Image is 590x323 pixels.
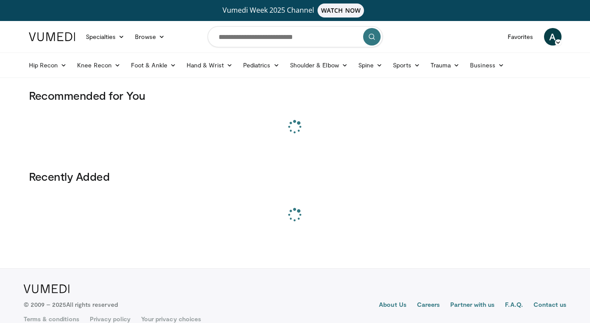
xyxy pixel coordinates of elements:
a: Hip Recon [24,56,72,74]
a: Shoulder & Elbow [285,56,353,74]
a: Favorites [502,28,539,46]
a: Trauma [425,56,465,74]
a: Vumedi Week 2025 ChannelWATCH NOW [30,4,560,18]
a: Specialties [81,28,130,46]
img: VuMedi Logo [29,32,75,41]
h3: Recommended for You [29,88,562,102]
a: Browse [130,28,170,46]
a: About Us [379,300,406,311]
p: © 2009 – 2025 [24,300,118,309]
a: Spine [353,56,388,74]
a: Sports [388,56,425,74]
a: Knee Recon [72,56,126,74]
a: Partner with us [450,300,495,311]
h3: Recently Added [29,169,562,183]
a: Careers [417,300,440,311]
a: Contact us [533,300,567,311]
a: A [544,28,562,46]
input: Search topics, interventions [208,26,383,47]
a: Foot & Ankle [126,56,181,74]
a: F.A.Q. [505,300,523,311]
img: VuMedi Logo [24,284,70,293]
a: Hand & Wrist [181,56,238,74]
span: All rights reserved [66,301,117,308]
a: Business [465,56,509,74]
span: WATCH NOW [318,4,364,18]
a: Pediatrics [238,56,285,74]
